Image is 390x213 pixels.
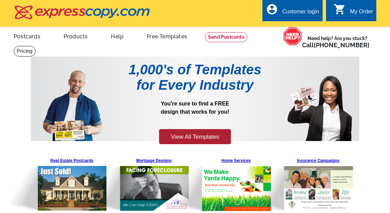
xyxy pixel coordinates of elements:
[302,41,369,49] span: Call
[113,62,277,93] h1: 1,000's of Templates for Every Industry
[113,100,277,128] p: You're sure to find a FREE design that works for you!
[159,129,231,145] a: View All Templates
[283,27,302,46] img: help
[100,28,134,44] a: Help
[287,62,352,141] img: Pre-Template-Landing%20Page_v1_Woman.png
[136,28,198,44] a: Free Templates
[266,8,319,16] a: account_circle Customer login
[282,155,354,211] a: Insurance Campaigns
[53,28,99,44] a: Products
[43,62,103,141] img: Pre-Template-Landing%20Page_v1_Man.png
[3,28,51,44] a: Postcards
[350,9,373,18] div: My Order
[85,155,189,212] img: Pre-Template-Landing%20Page_v1_Mortgage.png
[334,8,373,16] a: shopping_cart My Order
[118,155,190,212] a: Mortgage Designs
[266,3,278,15] i: account_circle
[36,155,108,211] a: Real Estate Postcards
[249,155,353,211] img: Pre-Template-Landing%20Page_v1_Insurance.png
[3,155,107,211] img: Pre-Template-Landing%20Page_v1_Real%20Estate.png
[200,155,272,211] a: Home Services
[282,9,319,18] div: Customer login
[314,41,369,49] a: [PHONE_NUMBER]
[167,155,271,211] img: Pre-Template-Landing%20Page_v1_Home%20Services.png
[334,3,346,15] i: shopping_cart
[302,35,373,49] span: Need help? Are you stuck?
